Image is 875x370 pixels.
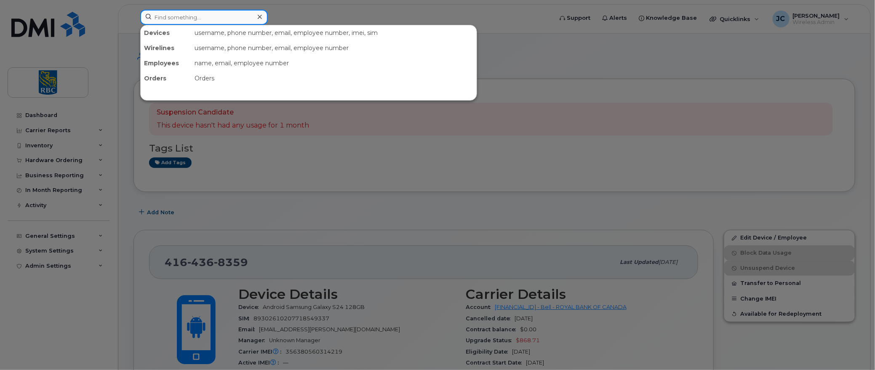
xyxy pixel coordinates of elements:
[141,56,191,71] div: Employees
[141,25,191,40] div: Devices
[141,71,191,86] div: Orders
[191,40,477,56] div: username, phone number, email, employee number
[191,25,477,40] div: username, phone number, email, employee number, imei, sim
[141,40,191,56] div: Wirelines
[191,56,477,71] div: name, email, employee number
[191,71,477,86] div: Orders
